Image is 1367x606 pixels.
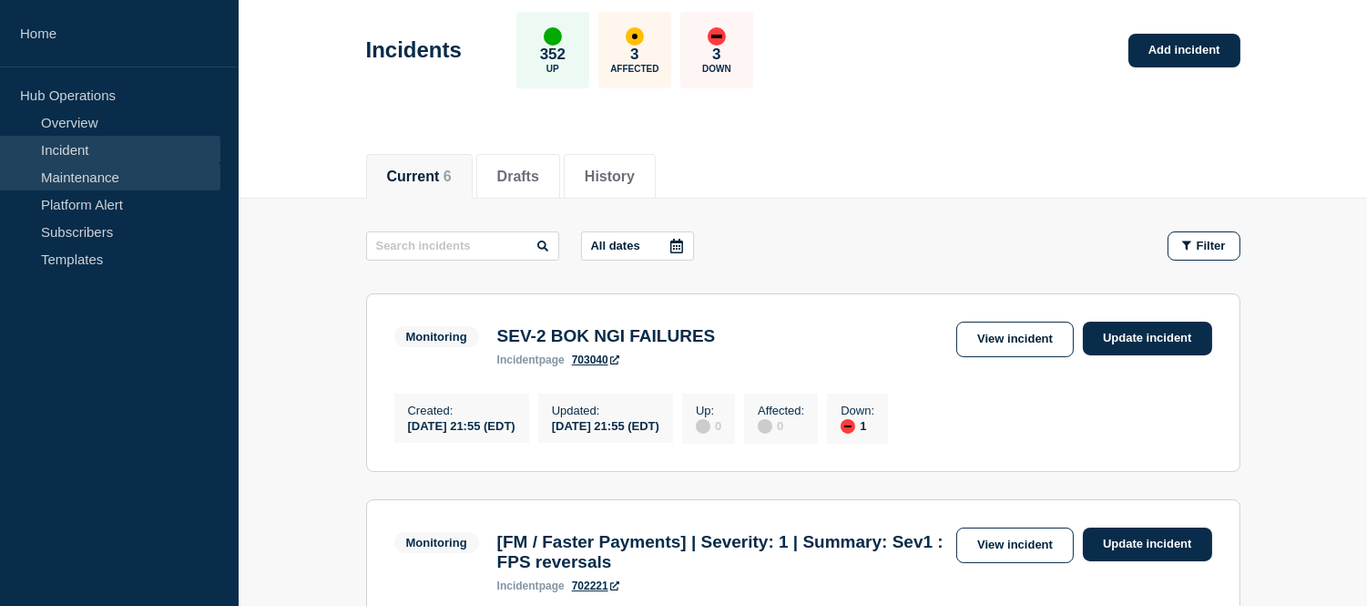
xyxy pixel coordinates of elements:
p: Up : [696,404,721,417]
button: Current 6 [387,169,452,185]
span: incident [497,580,539,592]
span: Filter [1197,239,1226,252]
a: Add incident [1128,34,1240,67]
h3: SEV-2 BOK NGI FAILURES [497,326,716,346]
div: 0 [758,417,804,434]
button: Filter [1168,231,1240,261]
p: Up [546,64,559,74]
button: History [585,169,635,185]
a: 703040 [572,354,619,366]
p: Down [702,64,731,74]
div: down [841,419,855,434]
p: Created : [408,404,515,417]
p: 3 [712,46,720,64]
span: Monitoring [394,532,479,553]
a: 702221 [572,580,619,592]
p: page [497,580,565,592]
a: View incident [956,528,1074,563]
div: disabled [758,419,772,434]
p: Updated : [552,404,659,417]
div: affected [626,27,644,46]
p: Affected : [758,404,804,417]
a: View incident [956,322,1074,357]
button: All dates [581,231,694,261]
p: Down : [841,404,874,417]
div: disabled [696,419,710,434]
a: Update incident [1083,528,1212,561]
a: Update incident [1083,322,1212,355]
p: page [497,354,565,366]
span: Monitoring [394,326,479,347]
span: 6 [444,169,452,184]
div: 1 [841,417,874,434]
span: incident [497,354,539,366]
h1: Incidents [366,37,462,63]
div: down [708,27,726,46]
h3: [FM / Faster Payments] | Severity: 1 | Summary: Sev1 : FPS reversals [497,532,947,572]
div: [DATE] 21:55 (EDT) [552,417,659,433]
button: Drafts [497,169,539,185]
div: [DATE] 21:55 (EDT) [408,417,515,433]
p: 3 [630,46,638,64]
div: up [544,27,562,46]
p: 352 [540,46,566,64]
div: 0 [696,417,721,434]
input: Search incidents [366,231,559,261]
p: Affected [610,64,658,74]
p: All dates [591,239,640,252]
